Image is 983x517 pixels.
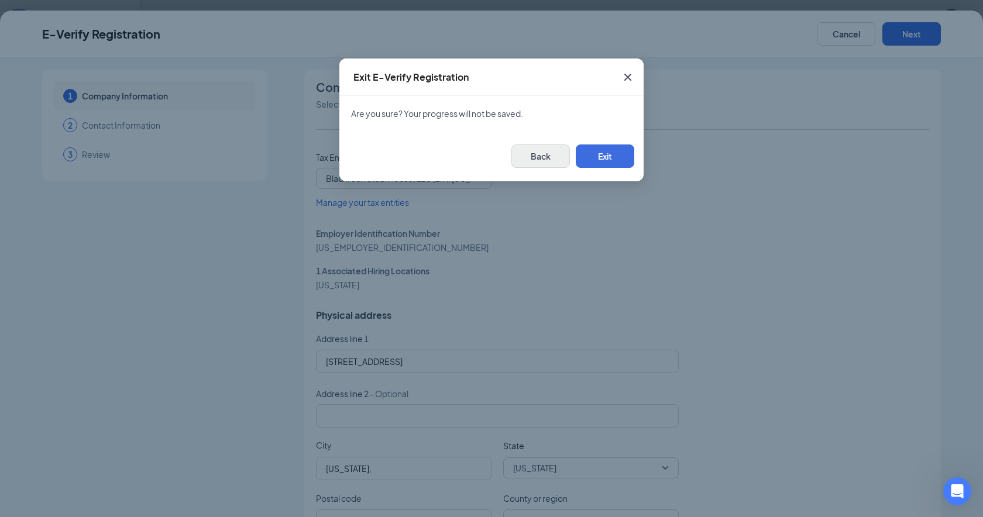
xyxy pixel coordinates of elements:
[621,70,635,84] svg: Cross
[943,477,971,505] iframe: Intercom live chat
[612,58,644,96] button: Close
[576,144,634,168] button: Exit
[511,144,570,168] button: Back
[351,108,523,119] span: Are you sure? Your progress will not be saved.
[353,71,469,84] div: Exit E-Verify Registration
